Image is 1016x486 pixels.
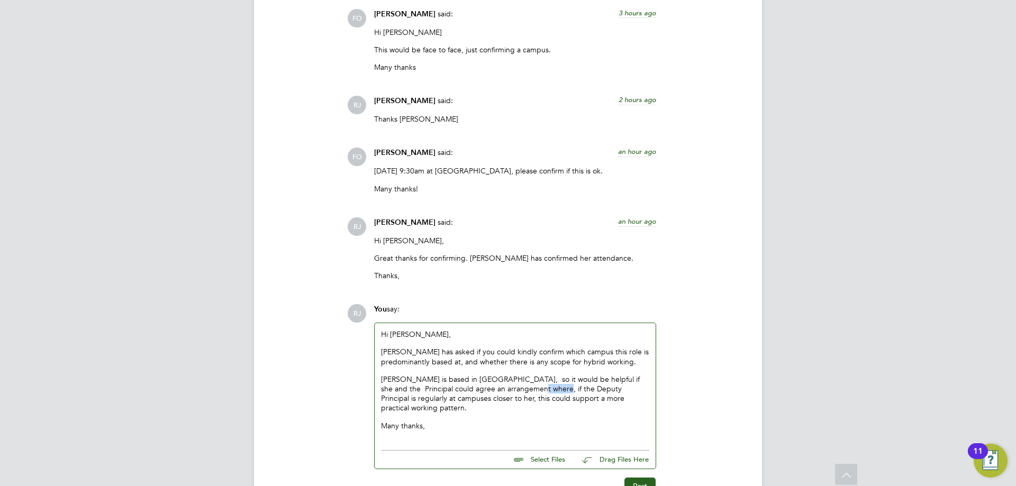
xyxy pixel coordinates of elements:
[374,304,656,323] div: say:
[374,305,387,314] span: You
[374,10,436,19] span: [PERSON_NAME]
[381,347,649,366] p: [PERSON_NAME] has asked if you could kindly confirm which campus this role is predominantly based...
[438,9,453,19] span: said:
[374,62,656,72] p: Many thanks
[619,95,656,104] span: 2 hours ago
[381,329,649,339] p: Hi [PERSON_NAME],
[974,444,1008,478] button: Open Resource Center, 11 new notifications
[374,236,656,245] p: Hi [PERSON_NAME],
[374,166,656,176] p: [DATE] 9:30am at [GEOGRAPHIC_DATA], please confirm if this is ok.
[619,8,656,17] span: 3 hours ago
[374,218,436,227] span: [PERSON_NAME]
[348,304,366,323] span: RJ
[618,217,656,226] span: an hour ago
[374,271,656,280] p: Thanks,
[374,253,656,263] p: Great thanks for confirming. [PERSON_NAME] has confirmed her attendance.
[973,451,983,465] div: 11
[348,9,366,27] span: FO
[438,148,453,157] span: said:
[374,27,656,37] p: Hi [PERSON_NAME]
[438,96,453,105] span: said:
[381,374,649,413] p: [PERSON_NAME] is based in [GEOGRAPHIC_DATA], so it would be helpful if she and the Principal coul...
[381,421,649,430] p: Many thanks,
[374,114,656,124] p: Thanks [PERSON_NAME]
[348,96,366,114] span: RJ
[574,449,649,471] button: Drag Files Here
[348,217,366,236] span: RJ
[374,148,436,157] span: [PERSON_NAME]
[348,148,366,166] span: FO
[374,184,656,194] p: Many thanks!
[374,45,656,54] p: This would be face to face, just confirming a campus.
[374,96,436,105] span: [PERSON_NAME]
[618,147,656,156] span: an hour ago
[438,217,453,227] span: said:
